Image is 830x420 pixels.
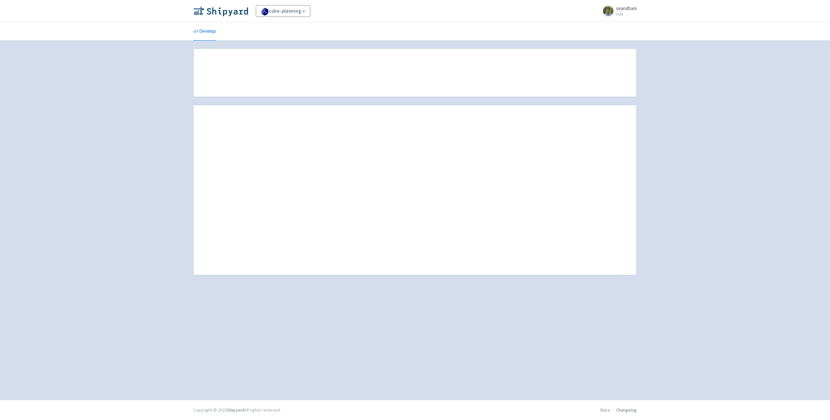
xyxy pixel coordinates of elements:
div: Copyright © 2025 All rights reserved. [193,407,281,414]
a: Develop [193,22,216,41]
a: Docs [600,407,610,413]
a: seandhani User [599,6,637,16]
a: cube-planning [256,5,310,17]
a: Shipyard [227,407,244,413]
a: Changelog [616,407,637,413]
small: User [616,12,637,16]
span: seandhani [616,5,637,11]
img: Shipyard logo [193,6,248,16]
